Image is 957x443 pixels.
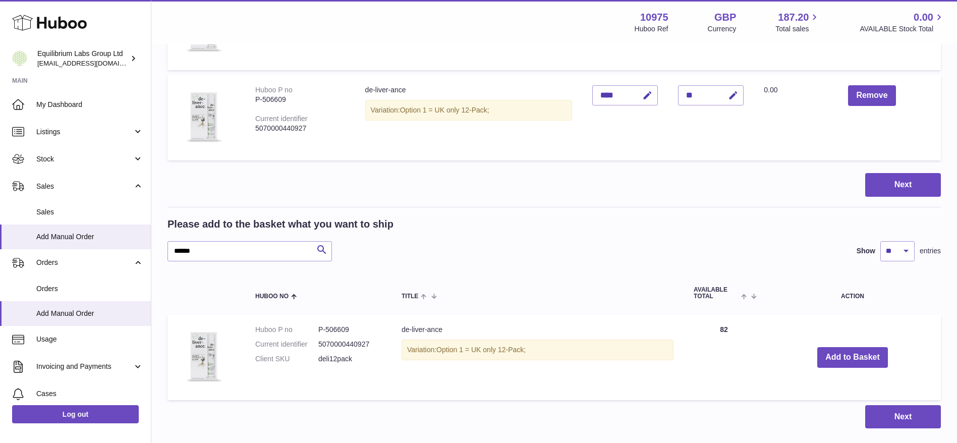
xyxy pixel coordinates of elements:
[635,24,668,34] div: Huboo Ref
[365,100,573,121] div: Variation:
[764,276,941,310] th: Action
[37,49,128,68] div: Equilibrium Labs Group Ltd
[318,340,381,349] dd: 5070000440927
[848,85,895,106] button: Remove
[400,106,489,114] span: Option 1 = UK only 12-Pack;
[12,405,139,423] a: Log out
[865,405,941,429] button: Next
[775,11,820,34] a: 187.20 Total sales
[37,59,148,67] span: [EMAIL_ADDRESS][DOMAIN_NAME]
[778,11,809,24] span: 187.20
[36,258,133,267] span: Orders
[318,354,381,364] dd: deli12pack
[714,11,736,24] strong: GBP
[402,340,673,360] div: Variation:
[436,346,526,354] span: Option 1 = UK only 12-Pack;
[255,325,318,335] dt: Huboo P no
[255,293,289,300] span: Huboo no
[391,315,684,400] td: de-liver-ance
[865,173,941,197] button: Next
[817,347,888,368] button: Add to Basket
[764,86,777,94] span: 0.00
[36,154,133,164] span: Stock
[318,325,381,335] dd: P-506609
[36,127,133,137] span: Listings
[775,24,820,34] span: Total sales
[684,315,764,400] td: 82
[255,124,345,133] div: 5070000440927
[178,85,228,148] img: de-liver-ance
[36,182,133,191] span: Sales
[355,75,583,160] td: de-liver-ance
[36,284,143,294] span: Orders
[36,232,143,242] span: Add Manual Order
[860,24,945,34] span: AVAILABLE Stock Total
[708,24,737,34] div: Currency
[36,389,143,399] span: Cases
[36,100,143,109] span: My Dashboard
[860,11,945,34] a: 0.00 AVAILABLE Stock Total
[255,115,308,123] div: Current identifier
[857,246,875,256] label: Show
[178,325,228,387] img: de-liver-ance
[640,11,668,24] strong: 10975
[36,309,143,318] span: Add Manual Order
[255,354,318,364] dt: Client SKU
[36,362,133,371] span: Invoicing and Payments
[36,207,143,217] span: Sales
[255,95,345,104] div: P-506609
[694,287,739,300] span: AVAILABLE Total
[167,217,393,231] h2: Please add to the basket what you want to ship
[12,51,27,66] img: internalAdmin-10975@internal.huboo.com
[402,293,418,300] span: Title
[914,11,933,24] span: 0.00
[255,86,293,94] div: Huboo P no
[255,340,318,349] dt: Current identifier
[36,335,143,344] span: Usage
[920,246,941,256] span: entries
